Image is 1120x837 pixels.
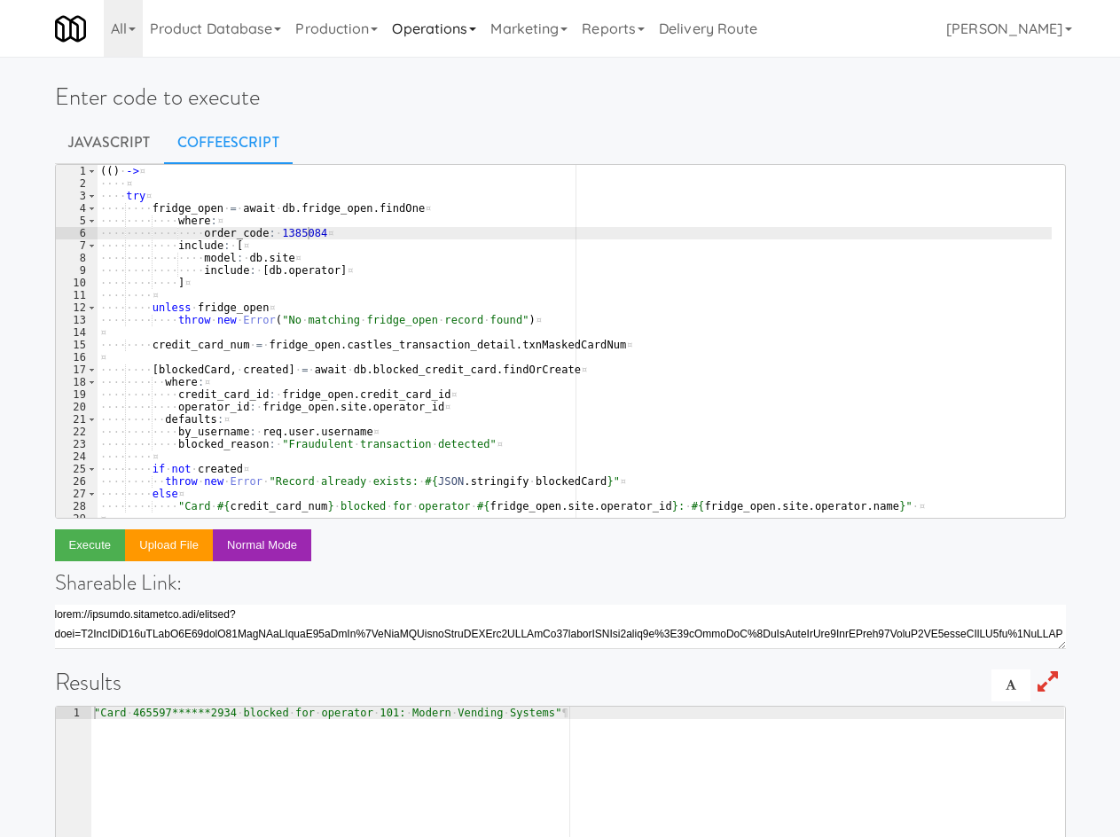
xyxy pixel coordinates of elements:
a: Javascript [55,121,164,165]
h1: Enter code to execute [55,84,1066,110]
div: 18 [56,376,98,388]
div: 25 [56,463,98,475]
div: 7 [56,239,98,252]
div: 6 [56,227,98,239]
div: 16 [56,351,98,364]
a: CoffeeScript [164,121,293,165]
button: Upload file [125,529,213,561]
div: 5 [56,215,98,227]
div: 12 [56,301,98,314]
div: 1 [56,707,91,719]
div: 20 [56,401,98,413]
div: 14 [56,326,98,339]
div: 2 [56,177,98,190]
div: 11 [56,289,98,301]
div: 19 [56,388,98,401]
div: 1 [56,165,98,177]
div: 22 [56,426,98,438]
div: 13 [56,314,98,326]
button: Execute [55,529,126,561]
div: 26 [56,475,98,488]
img: Micromart [55,13,86,44]
div: 21 [56,413,98,426]
h4: Shareable Link: [55,571,1066,594]
div: 4 [56,202,98,215]
div: 15 [56,339,98,351]
div: 8 [56,252,98,264]
div: 29 [56,512,98,525]
button: Normal Mode [213,529,311,561]
div: 27 [56,488,98,500]
div: 24 [56,450,98,463]
div: 23 [56,438,98,450]
div: 10 [56,277,98,289]
div: 3 [56,190,98,202]
textarea: lorem://ipsumdo.sitametco.adi/elitsed?doei=T2IncIDiD20ut5l9eTdolOreMAgnA6aLIQuaENI2ADminimVenIaMQ... [55,605,1066,649]
div: 28 [56,500,98,512]
div: 17 [56,364,98,376]
h1: Results [55,669,1066,695]
div: 9 [56,264,98,277]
